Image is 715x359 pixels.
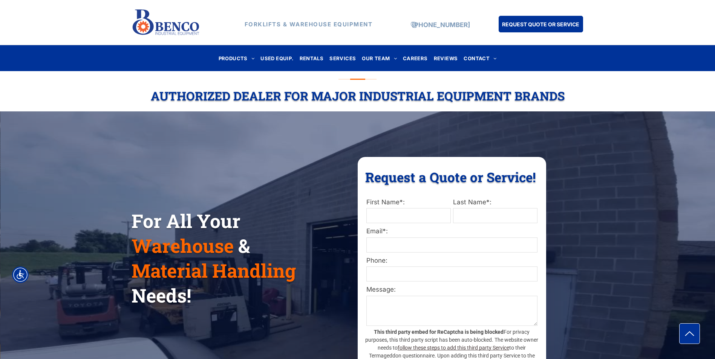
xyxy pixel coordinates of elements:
[257,53,296,63] a: USED EQUIP.
[132,233,234,258] span: Warehouse
[216,53,258,63] a: PRODUCTS
[132,283,191,308] span: Needs!
[374,329,504,335] strong: This third party embed for ReCaptcha is being blocked
[132,258,296,283] span: Material Handling
[366,285,537,295] label: Message:
[366,256,537,266] label: Phone:
[431,53,461,63] a: REVIEWS
[366,198,451,207] label: First Name*:
[326,53,359,63] a: SERVICES
[461,53,499,63] a: CONTACT
[238,233,250,258] span: &
[502,17,579,31] span: REQUEST QUOTE OR SERVICE
[365,168,536,186] span: Request a Quote or Service!
[359,53,400,63] a: OUR TEAM
[398,345,509,351] a: follow these steps to add this third party Service
[132,208,240,233] span: For All Your
[297,53,327,63] a: RENTALS
[12,266,29,283] div: Accessibility Menu
[453,198,537,207] label: Last Name*:
[151,88,565,104] span: Authorized Dealer For Major Industrial Equipment Brands
[245,21,373,28] strong: FORKLIFTS & WAREHOUSE EQUIPMENT
[499,16,583,32] a: REQUEST QUOTE OR SERVICE
[400,53,431,63] a: CAREERS
[412,21,470,29] a: [PHONE_NUMBER]
[366,227,537,236] label: Email*:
